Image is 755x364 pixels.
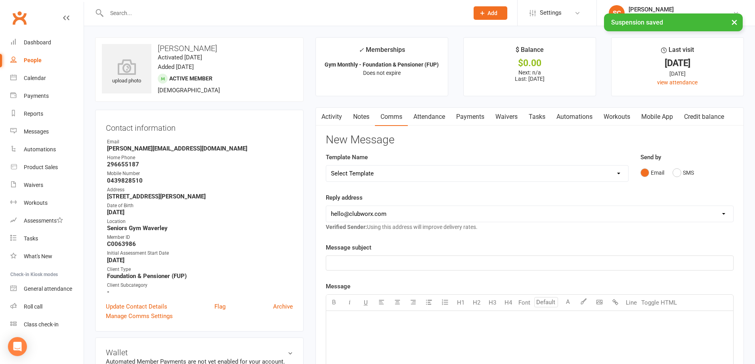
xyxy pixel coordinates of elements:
a: Comms [375,108,408,126]
a: Automations [551,108,598,126]
div: $0.00 [471,59,589,67]
button: H4 [501,295,516,311]
span: Settings [540,4,562,22]
div: Payments [24,93,49,99]
a: Waivers [490,108,523,126]
a: Tasks [10,230,84,248]
div: People [24,57,42,63]
div: Client Subcategory [107,282,293,289]
span: U [364,299,368,306]
a: Roll call [10,298,84,316]
a: Reports [10,105,84,123]
div: $ Balance [516,45,544,59]
a: view attendance [657,79,698,86]
strong: C0063986 [107,240,293,248]
button: H3 [485,295,501,311]
button: × [727,13,742,30]
span: Using this address will improve delivery rates. [326,224,478,230]
button: Font [516,295,532,311]
strong: Seniors Gym Waverley [107,225,293,232]
button: Toggle HTML [639,295,679,311]
a: Workouts [598,108,636,126]
label: Message subject [326,243,371,252]
input: Search... [104,8,463,19]
span: Active member [169,75,212,82]
div: Product Sales [24,164,58,170]
a: Assessments [10,212,84,230]
strong: 0439828510 [107,177,293,184]
div: Reports [24,111,43,117]
a: Payments [10,87,84,105]
a: Class kiosk mode [10,316,84,334]
h3: [PERSON_NAME] [102,44,297,53]
label: Template Name [326,152,368,162]
i: ✓ [359,46,364,54]
h3: Contact information [106,120,293,132]
div: Client Type [107,266,293,273]
button: SMS [673,165,694,180]
button: U [358,295,374,311]
div: Memberships [359,45,405,59]
a: Credit balance [679,108,730,126]
a: Workouts [10,194,84,212]
a: What's New [10,248,84,265]
div: Date of Birth [107,202,293,210]
div: upload photo [102,59,151,85]
strong: [PERSON_NAME][EMAIL_ADDRESS][DOMAIN_NAME] [107,145,293,152]
div: General attendance [24,286,72,292]
a: Tasks [523,108,551,126]
a: Flag [214,302,226,311]
span: Does not expire [363,70,401,76]
strong: [DATE] [107,257,293,264]
a: Mobile App [636,108,679,126]
div: Dashboard [24,39,51,46]
div: Suspension saved [604,13,743,31]
div: Automations [24,146,56,152]
strong: 296655187 [107,161,293,168]
a: Payments [451,108,490,126]
span: Add [487,10,497,16]
a: Dashboard [10,34,84,51]
strong: Gym Monthly - Foundation & Pensioner (FUP) [325,61,439,68]
input: Default [534,297,558,307]
a: Clubworx [10,8,29,28]
a: Messages [10,123,84,141]
strong: Foundation & Pensioner (FUP) [107,273,293,280]
strong: [DATE] [107,209,293,216]
a: People [10,51,84,69]
div: Messages [24,128,49,135]
div: Roll call [24,303,42,310]
h3: New Message [326,134,734,146]
strong: - [107,288,293,295]
a: Notes [348,108,375,126]
strong: Verified Sender: [326,224,367,230]
div: Assessments [24,217,63,224]
div: Class check-in [24,321,59,328]
span: [DEMOGRAPHIC_DATA] [158,87,220,94]
div: Mobile Number [107,170,293,177]
div: Workouts [24,200,48,206]
label: Reply address [326,193,363,202]
div: Waivers [24,182,43,188]
a: Archive [273,302,293,311]
a: Attendance [408,108,451,126]
button: H2 [469,295,485,311]
time: Added [DATE] [158,63,194,71]
div: Initial Assessment Start Date [107,250,293,257]
div: [DATE] [619,69,736,78]
a: General attendance kiosk mode [10,280,84,298]
h3: Wallet [106,348,293,357]
button: Email [640,165,664,180]
a: Activity [316,108,348,126]
div: Tasks [24,235,38,242]
div: [PERSON_NAME] [629,6,733,13]
div: Address [107,186,293,194]
div: Calendar [24,75,46,81]
button: A [560,295,576,311]
div: Member ID [107,234,293,241]
div: Home Phone [107,154,293,162]
div: What's New [24,253,52,259]
a: Automations [10,141,84,158]
label: Send by [640,152,661,162]
time: Activated [DATE] [158,54,202,61]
